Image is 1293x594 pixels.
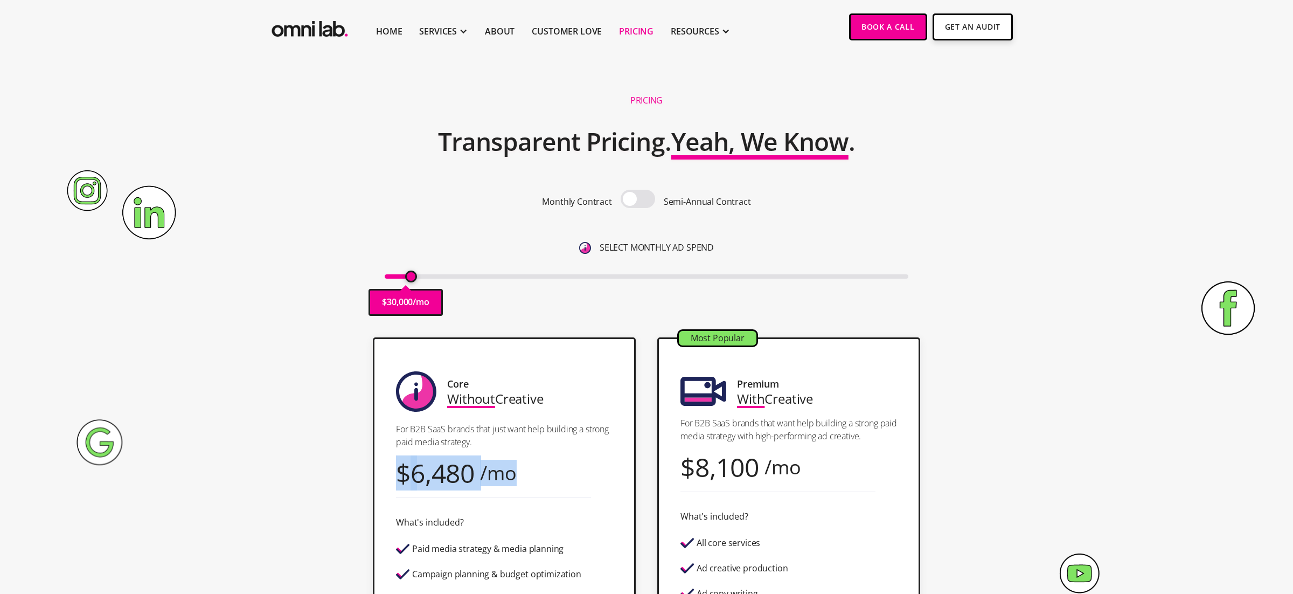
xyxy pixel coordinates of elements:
img: Omni Lab: B2B SaaS Demand Generation Agency [269,13,350,40]
a: Customer Love [532,25,602,38]
span: With [737,390,764,407]
a: Pricing [619,25,654,38]
p: Semi-Annual Contract [664,195,751,209]
h2: Transparent Pricing. . [438,120,855,163]
span: Yeah, We Know [671,125,849,158]
h1: Pricing [630,95,663,106]
a: Get An Audit [933,13,1013,40]
div: Paid media strategy & media planning [412,544,564,554]
div: Creative [447,391,544,406]
div: SERVICES [419,25,457,38]
p: $ [382,295,387,309]
div: /mo [480,466,517,480]
p: For B2B SaaS brands that just want help building a strong paid media strategy. [396,423,613,448]
p: For B2B SaaS brands that want help building a strong paid media strategy with high-performing ad ... [680,417,897,443]
div: 6,480 [411,466,475,480]
div: RESOURCES [671,25,719,38]
p: SELECT MONTHLY AD SPEND [600,240,714,255]
div: What's included? [680,509,748,524]
a: home [269,13,350,40]
div: /mo [764,460,801,474]
div: Creative [737,391,813,406]
div: Core [447,377,468,391]
a: Home [376,25,402,38]
div: All core services [697,538,760,548]
div: What's included? [396,515,463,530]
div: Campaign planning & budget optimization [412,570,581,579]
iframe: Chat Widget [1100,470,1293,594]
span: Without [447,390,495,407]
div: Premium [737,377,779,391]
div: Ad creative production [697,564,788,573]
p: /mo [413,295,429,309]
a: About [485,25,515,38]
div: Most Popular [679,331,756,346]
p: 30,000 [387,295,413,309]
div: 8,100 [695,460,759,474]
a: Book a Call [849,13,927,40]
img: 6410812402e99d19b372aa32_omni-nav-info.svg [579,242,591,254]
div: $ [396,466,411,480]
div: $ [680,460,695,474]
p: Monthly Contract [542,195,611,209]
